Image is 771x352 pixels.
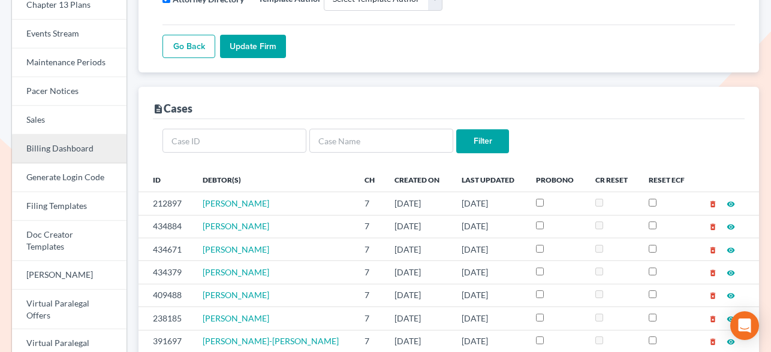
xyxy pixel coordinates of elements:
[138,238,193,260] td: 434671
[138,215,193,238] td: 434884
[355,168,385,192] th: Ch
[452,192,527,215] td: [DATE]
[727,244,735,254] a: visibility
[193,168,354,192] th: Debtor(s)
[727,313,735,323] a: visibility
[709,221,717,231] a: delete_forever
[709,267,717,277] a: delete_forever
[385,238,451,260] td: [DATE]
[203,198,269,208] a: [PERSON_NAME]
[709,223,717,231] i: delete_forever
[162,35,215,59] a: Go Back
[709,336,717,346] a: delete_forever
[12,221,127,261] a: Doc Creator Templates
[727,223,735,231] i: visibility
[709,198,717,208] a: delete_forever
[138,284,193,307] td: 409488
[709,315,717,323] i: delete_forever
[709,246,717,254] i: delete_forever
[203,244,269,254] a: [PERSON_NAME]
[709,338,717,346] i: delete_forever
[203,221,269,231] a: [PERSON_NAME]
[452,238,527,260] td: [DATE]
[355,192,385,215] td: 7
[639,168,697,192] th: Reset ECF
[203,336,339,346] a: [PERSON_NAME]-[PERSON_NAME]
[709,200,717,208] i: delete_forever
[727,198,735,208] a: visibility
[12,135,127,163] a: Billing Dashboard
[727,246,735,254] i: visibility
[385,168,451,192] th: Created On
[385,307,451,330] td: [DATE]
[385,215,451,238] td: [DATE]
[138,168,193,192] th: ID
[12,20,127,48] a: Events Stream
[355,215,385,238] td: 7
[203,290,269,300] a: [PERSON_NAME]
[12,192,127,221] a: Filing Templates
[709,313,717,323] a: delete_forever
[138,307,193,330] td: 238185
[12,290,127,330] a: Virtual Paralegal Offers
[203,313,269,323] a: [PERSON_NAME]
[709,244,717,254] a: delete_forever
[12,77,127,106] a: Pacer Notices
[727,336,735,346] a: visibility
[727,200,735,208] i: visibility
[526,168,586,192] th: ProBono
[203,267,269,277] a: [PERSON_NAME]
[162,129,306,153] input: Case ID
[586,168,639,192] th: CR Reset
[138,261,193,284] td: 434379
[727,269,735,277] i: visibility
[730,311,759,340] div: Open Intercom Messenger
[355,307,385,330] td: 7
[452,168,527,192] th: Last Updated
[12,48,127,77] a: Maintenance Periods
[12,163,127,192] a: Generate Login Code
[153,104,164,114] i: description
[709,290,717,300] a: delete_forever
[456,129,509,153] input: Filter
[355,238,385,260] td: 7
[153,101,192,116] div: Cases
[452,261,527,284] td: [DATE]
[309,129,453,153] input: Case Name
[355,284,385,307] td: 7
[727,292,735,300] i: visibility
[727,338,735,346] i: visibility
[452,284,527,307] td: [DATE]
[727,267,735,277] a: visibility
[12,106,127,135] a: Sales
[355,261,385,284] td: 7
[385,261,451,284] td: [DATE]
[220,35,286,59] input: Update Firm
[727,290,735,300] a: visibility
[452,307,527,330] td: [DATE]
[12,261,127,290] a: [PERSON_NAME]
[385,284,451,307] td: [DATE]
[727,315,735,323] i: visibility
[709,269,717,277] i: delete_forever
[385,192,451,215] td: [DATE]
[727,221,735,231] a: visibility
[452,215,527,238] td: [DATE]
[138,192,193,215] td: 212897
[709,292,717,300] i: delete_forever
